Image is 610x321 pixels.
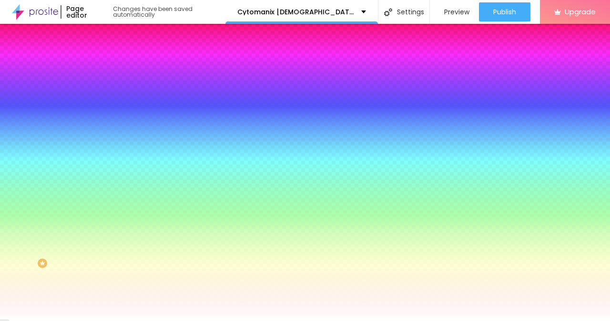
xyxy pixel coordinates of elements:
button: Preview [430,2,479,21]
span: Preview [444,8,469,16]
div: Changes have been saved automatically [113,6,225,18]
p: Cytomanix [DEMOGRAPHIC_DATA][MEDICAL_DATA] Experience the Power of All Natural Support for Energy... [237,9,354,15]
span: Publish [493,8,516,16]
img: Icone [384,8,392,16]
button: Publish [479,2,530,21]
span: Upgrade [565,8,596,16]
div: Page editor [61,5,103,19]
